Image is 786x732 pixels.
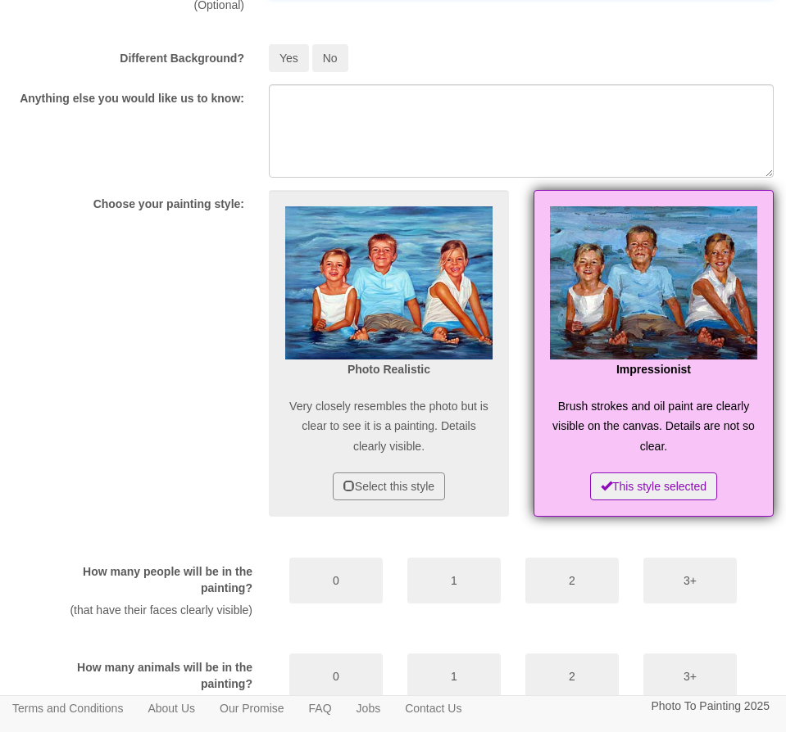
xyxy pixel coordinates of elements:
[120,50,244,66] label: Different Background?
[643,653,737,699] button: 3+
[93,196,244,212] label: Choose your painting style:
[407,558,501,603] button: 1
[29,659,252,692] label: How many animals will be in the painting?
[550,396,757,457] p: Brush strokes and oil paint are clearly visible on the canvas. Details are not so clear.
[344,696,393,721] a: Jobs
[651,696,770,716] p: Photo To Painting 2025
[285,396,493,457] p: Very closely resembles the photo but is clear to see it is a painting. Details clearly visible.
[285,206,493,360] img: Realism
[20,90,244,106] label: Anything else you would like us to know:
[407,653,501,699] button: 1
[550,206,757,360] img: Impressionist
[550,359,757,380] p: Impressionist
[29,563,252,596] label: How many people will be in the painting?
[312,44,348,72] button: No
[285,359,493,380] p: Photo Realistic
[29,600,252,621] p: (that have their faces clearly visible)
[333,472,445,500] button: Select this style
[393,696,474,721] a: Contact Us
[525,558,619,603] button: 2
[590,472,717,500] button: This style selected
[297,696,344,721] a: FAQ
[289,558,383,603] button: 0
[135,696,207,721] a: About Us
[269,44,309,72] button: Yes
[643,558,737,603] button: 3+
[207,696,297,721] a: Our Promise
[525,653,619,699] button: 2
[289,653,383,699] button: 0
